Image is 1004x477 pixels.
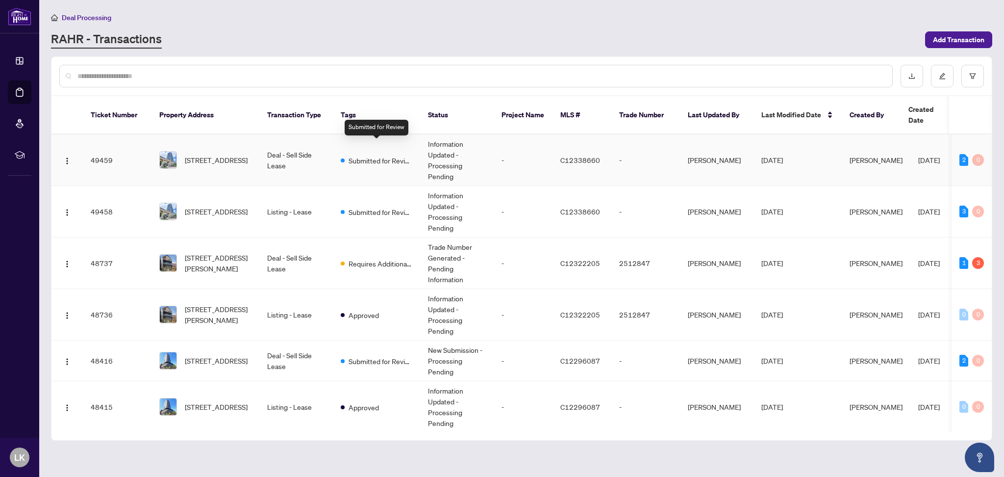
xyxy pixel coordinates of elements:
[680,238,753,289] td: [PERSON_NAME]
[933,32,984,48] span: Add Transaction
[185,155,248,165] span: [STREET_ADDRESS]
[494,341,552,381] td: -
[972,257,984,269] div: 3
[185,304,251,325] span: [STREET_ADDRESS][PERSON_NAME]
[972,355,984,367] div: 0
[918,207,940,216] span: [DATE]
[349,258,412,269] span: Requires Additional Docs
[972,154,984,166] div: 0
[420,186,494,238] td: Information Updated - Processing Pending
[494,289,552,341] td: -
[259,96,333,134] th: Transaction Type
[959,257,968,269] div: 1
[185,206,248,217] span: [STREET_ADDRESS]
[420,341,494,381] td: New Submission - Processing Pending
[761,109,821,120] span: Last Modified Date
[901,65,923,87] button: download
[59,353,75,369] button: Logo
[850,310,903,319] span: [PERSON_NAME]
[560,310,600,319] span: C12322205
[8,7,31,26] img: logo
[552,96,611,134] th: MLS #
[560,207,600,216] span: C12338660
[349,155,412,166] span: Submitted for Review
[160,398,176,415] img: thumbnail-img
[59,255,75,271] button: Logo
[761,310,783,319] span: [DATE]
[842,96,901,134] th: Created By
[151,96,259,134] th: Property Address
[349,310,379,320] span: Approved
[185,355,248,366] span: [STREET_ADDRESS]
[259,134,333,186] td: Deal - Sell Side Lease
[494,134,552,186] td: -
[850,259,903,267] span: [PERSON_NAME]
[959,154,968,166] div: 2
[63,358,71,366] img: Logo
[83,381,151,433] td: 48415
[611,381,680,433] td: -
[850,402,903,411] span: [PERSON_NAME]
[259,341,333,381] td: Deal - Sell Side Lease
[680,186,753,238] td: [PERSON_NAME]
[961,65,984,87] button: filter
[420,96,494,134] th: Status
[83,186,151,238] td: 49458
[918,259,940,267] span: [DATE]
[560,156,600,164] span: C12338660
[918,310,940,319] span: [DATE]
[611,289,680,341] td: 2512847
[51,31,162,49] a: RAHR - Transactions
[160,152,176,168] img: thumbnail-img
[611,186,680,238] td: -
[345,120,408,135] div: Submitted for Review
[349,207,412,217] span: Submitted for Review
[753,96,842,134] th: Last Modified Date
[349,402,379,413] span: Approved
[761,356,783,365] span: [DATE]
[63,312,71,319] img: Logo
[918,356,940,365] span: [DATE]
[62,13,111,22] span: Deal Processing
[959,355,968,367] div: 2
[160,255,176,271] img: thumbnail-img
[63,157,71,165] img: Logo
[83,96,151,134] th: Ticket Number
[420,238,494,289] td: Trade Number Generated - Pending Information
[931,65,954,87] button: edit
[494,186,552,238] td: -
[850,156,903,164] span: [PERSON_NAME]
[611,134,680,186] td: -
[611,341,680,381] td: -
[259,289,333,341] td: Listing - Lease
[680,289,753,341] td: [PERSON_NAME]
[560,356,600,365] span: C12296087
[160,352,176,369] img: thumbnail-img
[185,252,251,274] span: [STREET_ADDRESS][PERSON_NAME]
[333,96,420,134] th: Tags
[420,134,494,186] td: Information Updated - Processing Pending
[259,186,333,238] td: Listing - Lease
[259,238,333,289] td: Deal - Sell Side Lease
[918,156,940,164] span: [DATE]
[160,203,176,220] img: thumbnail-img
[185,401,248,412] span: [STREET_ADDRESS]
[959,206,968,217] div: 3
[51,14,58,21] span: home
[59,399,75,415] button: Logo
[761,156,783,164] span: [DATE]
[420,381,494,433] td: Information Updated - Processing Pending
[680,381,753,433] td: [PERSON_NAME]
[972,401,984,413] div: 0
[494,381,552,433] td: -
[959,401,968,413] div: 0
[680,134,753,186] td: [PERSON_NAME]
[83,134,151,186] td: 49459
[63,209,71,216] img: Logo
[959,309,968,320] div: 0
[560,402,600,411] span: C12296087
[969,73,976,79] span: filter
[59,307,75,322] button: Logo
[925,31,992,48] button: Add Transaction
[761,259,783,267] span: [DATE]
